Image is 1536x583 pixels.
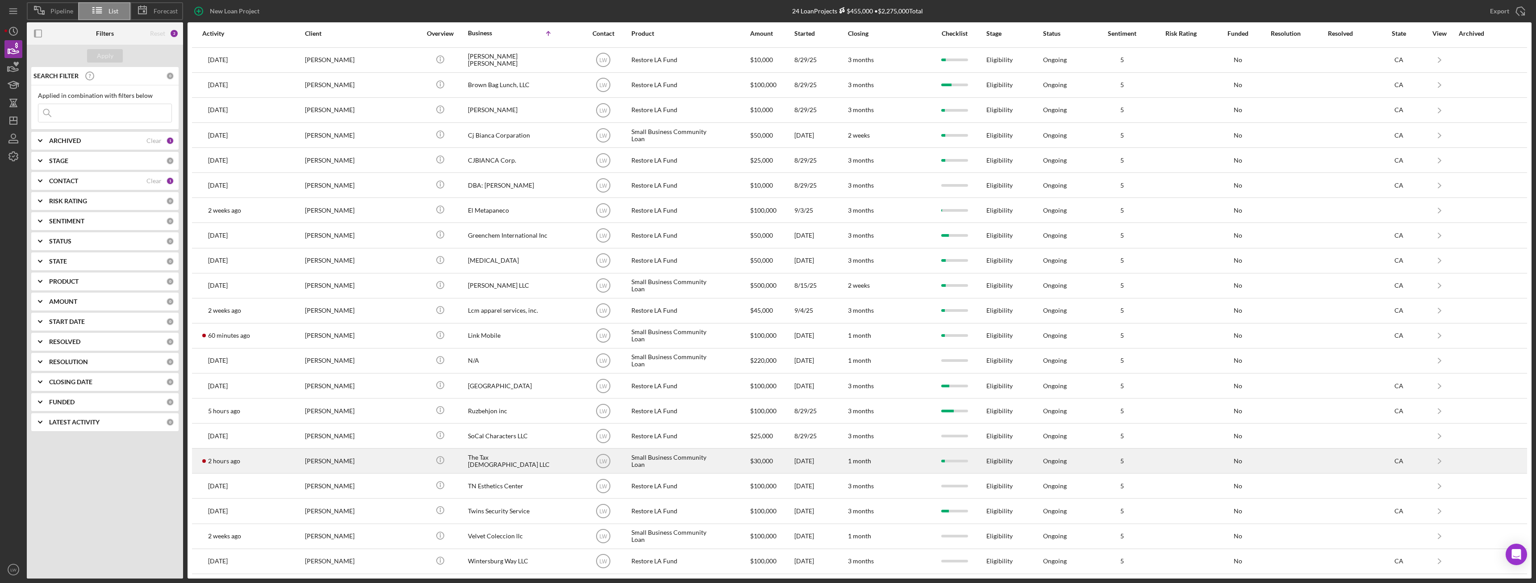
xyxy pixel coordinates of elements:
div: [DATE] [794,249,835,273]
div: CA [1381,182,1417,189]
div: 8/15/25 [794,274,835,298]
div: CA [1381,257,1417,264]
div: Eligibility [986,98,1029,122]
div: 8/29/25 [794,399,835,423]
span: $100,000 [750,482,776,490]
span: $50,000 [750,256,773,264]
div: [PERSON_NAME] [305,424,394,448]
text: LW [600,258,608,264]
span: $50,000 [750,131,773,139]
text: LW [600,283,608,289]
time: 2025-09-11 21:54 [208,132,228,139]
time: 2025-09-15 19:25 [208,282,228,289]
div: Ongoing [1043,482,1067,490]
div: Closing [848,30,915,37]
time: 2025-09-16 04:04 [208,232,228,239]
div: 2 [170,29,179,38]
div: Ongoing [1043,257,1067,264]
div: Status [1043,30,1086,37]
div: Client [305,30,394,37]
div: Eligibility [986,299,1029,323]
text: LW [600,458,608,464]
time: 3 months [848,482,874,490]
span: $10,000 [750,181,773,189]
span: Forecast [154,8,178,15]
div: [PERSON_NAME] [305,98,394,122]
div: [PERSON_NAME] [305,173,394,197]
div: Export [1490,2,1509,20]
div: State [1381,30,1417,37]
text: LW [600,408,608,414]
div: 0 [166,257,174,265]
span: $100,000 [750,81,776,88]
div: Ongoing [1043,282,1067,289]
b: CONTACT [49,177,78,185]
div: [DATE] [794,324,835,348]
div: Resolution [1271,30,1314,37]
text: LW [600,483,608,490]
text: LW [600,82,608,88]
div: No [1218,257,1258,264]
time: 2025-09-17 19:47 [208,457,240,465]
div: [PERSON_NAME] [305,449,394,473]
div: [PERSON_NAME] [305,349,394,373]
time: 3 months [848,432,874,440]
time: 3 months [848,156,874,164]
div: [PERSON_NAME] [305,274,394,298]
div: Ongoing [1043,382,1067,390]
b: SEARCH FILTER [33,72,79,80]
div: 5 [1100,307,1144,314]
div: Cj Bianca Corparation [468,123,557,147]
div: Restore LA Fund [631,148,721,172]
div: New Loan Project [210,2,259,20]
div: Link Mobile [468,324,557,348]
div: [GEOGRAPHIC_DATA] [468,374,557,398]
text: LW [600,57,608,63]
text: LW [600,132,608,138]
b: START DATE [49,318,85,325]
text: LW [600,383,608,389]
div: No [1218,482,1258,490]
div: Restore LA Fund [631,424,721,448]
div: Reset [150,30,165,37]
div: 0 [166,237,174,245]
div: DBA: [PERSON_NAME] [468,173,557,197]
span: $100,000 [750,206,776,214]
div: Eligibility [986,48,1029,72]
b: ARCHIVED [49,137,81,144]
div: No [1218,132,1258,139]
time: 3 months [848,407,874,415]
div: Sentiment [1100,30,1144,37]
div: 5 [1100,81,1144,88]
div: 0 [166,157,174,165]
div: Restore LA Fund [631,173,721,197]
div: [PERSON_NAME] [305,249,394,273]
time: 3 months [848,56,874,63]
div: CA [1381,457,1417,465]
div: Activity [202,30,280,37]
div: 0 [166,398,174,406]
div: 5 [1100,482,1144,490]
div: [PERSON_NAME] [305,48,394,72]
div: 8/29/25 [794,73,835,97]
text: LW [600,207,608,214]
div: Ongoing [1043,307,1067,314]
div: 5 [1100,182,1144,189]
div: [DATE] [794,349,835,373]
div: 8/29/25 [794,48,835,72]
div: Restore LA Fund [631,73,721,97]
div: Eligibility [986,73,1029,97]
div: Eligibility [986,223,1029,247]
div: Ongoing [1043,106,1067,113]
div: Product [631,30,721,37]
button: New Loan Project [188,2,268,20]
div: 0 [166,298,174,306]
div: Small Business Community Loan [631,123,721,147]
b: AMOUNT [49,298,77,305]
div: CA [1381,56,1417,63]
div: El Metapaneco [468,198,557,222]
span: Pipeline [50,8,73,15]
div: [PERSON_NAME] [PERSON_NAME] [468,48,557,72]
span: List [109,8,118,15]
time: 2025-08-29 21:43 [208,432,228,440]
